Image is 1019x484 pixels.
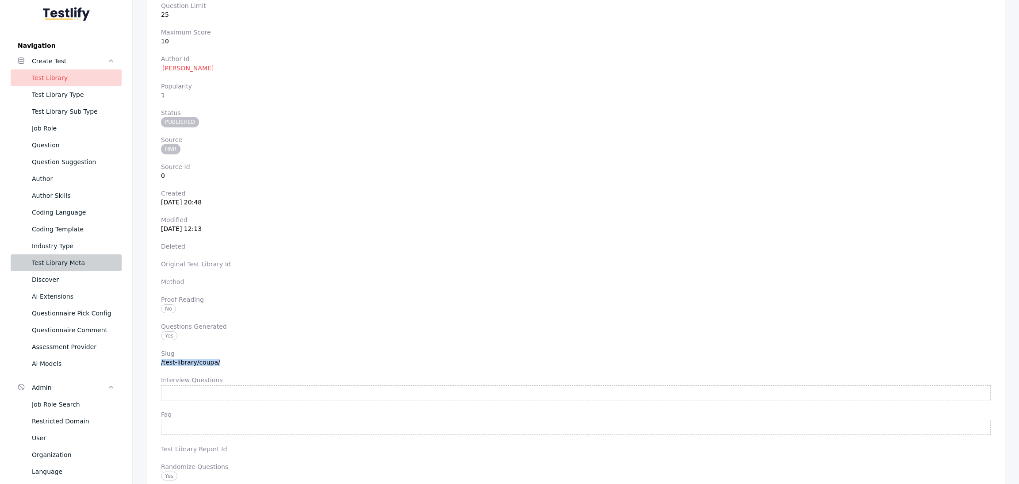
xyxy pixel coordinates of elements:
div: Create Test [32,56,107,66]
label: Navigation [11,42,122,49]
div: Organization [32,449,115,460]
a: Ai Extensions [11,288,122,305]
div: Test Library Type [32,89,115,100]
div: Ai Models [32,358,115,369]
a: Test Library Sub Type [11,103,122,120]
a: Questionnaire Pick Config [11,305,122,322]
label: Questions Generated [161,323,991,330]
div: Coding Template [32,224,115,234]
label: Randomize Questions [161,463,991,470]
section: [DATE] 20:48 [161,190,991,206]
div: Ai Extensions [32,291,115,302]
label: Interview Questions [161,376,991,384]
section: 25 [161,2,991,18]
div: Job Role [32,123,115,134]
div: Question [32,140,115,150]
a: Questionnaire Comment [11,322,122,338]
div: Question Suggestion [32,157,115,167]
span: Yes [161,472,177,480]
div: Author Skills [32,190,115,201]
a: Organization [11,446,122,463]
img: Testlify - Backoffice [43,7,90,21]
section: 10 [161,29,991,45]
a: Author [11,170,122,187]
label: Slug [161,350,991,357]
label: Source Id [161,163,991,170]
label: Original Test Library Id [161,261,991,268]
div: Questionnaire Pick Config [32,308,115,319]
a: Question Suggestion [11,154,122,170]
section: 0 [161,163,991,179]
a: Assessment Provider [11,338,122,355]
label: Proof Reading [161,296,991,303]
a: Author Skills [11,187,122,204]
a: Test Library Meta [11,254,122,271]
a: [PERSON_NAME] [161,64,215,72]
div: Restricted Domain [32,416,115,426]
div: Language [32,466,115,477]
span: No [161,304,176,313]
a: User [11,430,122,446]
span: Yes [161,331,177,340]
a: Job Role [11,120,122,137]
label: Modified [161,216,991,223]
div: Questionnaire Comment [32,325,115,335]
a: Job Role Search [11,396,122,413]
section: [DATE] 12:13 [161,216,991,232]
div: Author [32,173,115,184]
a: Test Library [11,69,122,86]
span: HNR [161,144,180,154]
div: Assessment Provider [32,342,115,352]
div: Test Library Meta [32,257,115,268]
label: Author Id [161,55,991,62]
label: Popularity [161,83,991,90]
a: Discover [11,271,122,288]
a: Restricted Domain [11,413,122,430]
label: Test Library Report Id [161,446,991,453]
div: Coding Language [32,207,115,218]
div: User [32,433,115,443]
span: PUBLISHED [161,117,199,127]
label: Maximum Score [161,29,991,36]
label: Created [161,190,991,197]
label: Question Limit [161,2,991,9]
label: Faq [161,411,991,418]
label: Deleted [161,243,991,250]
div: Job Role Search [32,399,115,410]
a: Coding Template [11,221,122,238]
a: Test Library Type [11,86,122,103]
a: Coding Language [11,204,122,221]
label: Status [161,109,991,116]
div: Discover [32,274,115,285]
label: Method [161,278,991,285]
section: /test-library/coupa/ [161,350,991,366]
a: Language [11,463,122,480]
div: Admin [32,382,107,393]
label: Source [161,136,991,143]
div: Industry Type [32,241,115,251]
a: Industry Type [11,238,122,254]
div: Test Library [32,73,115,83]
a: Ai Models [11,355,122,372]
section: 1 [161,83,991,99]
a: Question [11,137,122,154]
div: Test Library Sub Type [32,106,115,117]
